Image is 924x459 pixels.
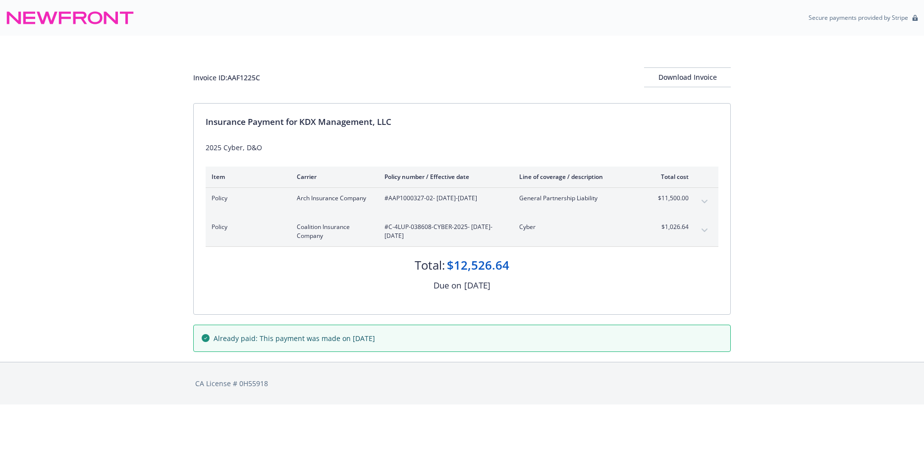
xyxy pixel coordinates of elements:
[644,68,731,87] div: Download Invoice
[809,13,908,22] p: Secure payments provided by Stripe
[644,67,731,87] button: Download Invoice
[652,223,689,231] span: $1,026.64
[519,172,636,181] div: Line of coverage / description
[195,378,729,389] div: CA License # 0H55918
[206,115,718,128] div: Insurance Payment for KDX Management, LLC
[384,223,503,240] span: #C-4LUP-038608-CYBER-2025 - [DATE]-[DATE]
[464,279,490,292] div: [DATE]
[212,172,281,181] div: Item
[384,172,503,181] div: Policy number / Effective date
[297,223,369,240] span: Coalition Insurance Company
[206,142,718,153] div: 2025 Cyber, D&O
[697,223,712,238] button: expand content
[384,194,503,203] span: #AAP1000327-02 - [DATE]-[DATE]
[297,194,369,203] span: Arch Insurance Company
[212,223,281,231] span: Policy
[447,257,509,274] div: $12,526.64
[519,194,636,203] span: General Partnership Liability
[297,172,369,181] div: Carrier
[652,194,689,203] span: $11,500.00
[415,257,445,274] div: Total:
[519,223,636,231] span: Cyber
[212,194,281,203] span: Policy
[214,333,375,344] span: Already paid: This payment was made on [DATE]
[434,279,461,292] div: Due on
[206,217,718,246] div: PolicyCoalition Insurance Company#C-4LUP-038608-CYBER-2025- [DATE]-[DATE]Cyber$1,026.64expand con...
[697,194,712,210] button: expand content
[652,172,689,181] div: Total cost
[193,72,260,83] div: Invoice ID: AAF1225C
[206,188,718,217] div: PolicyArch Insurance Company#AAP1000327-02- [DATE]-[DATE]General Partnership Liability$11,500.00e...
